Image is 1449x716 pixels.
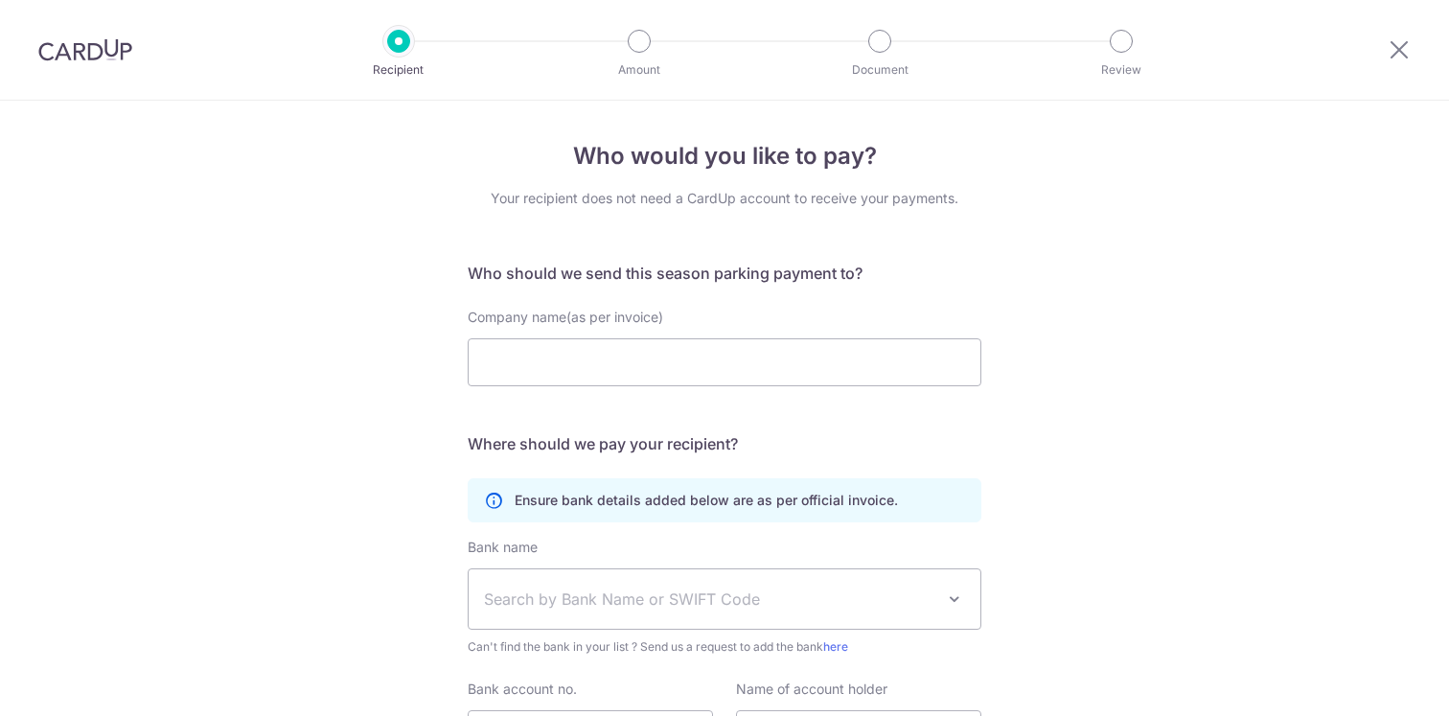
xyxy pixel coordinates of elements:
span: Company name(as per invoice) [468,309,663,325]
span: Can't find the bank in your list ? Send us a request to add the bank [468,637,981,657]
a: here [823,639,848,654]
h5: Where should we pay your recipient? [468,432,981,455]
div: Your recipient does not need a CardUp account to receive your payments. [468,189,981,208]
label: Bank name [468,538,538,557]
p: Document [809,60,951,80]
p: Review [1050,60,1192,80]
label: Bank account no. [468,680,577,699]
p: Amount [568,60,710,80]
h5: Who should we send this season parking payment to? [468,262,981,285]
p: Recipient [328,60,470,80]
h4: Who would you like to pay? [468,139,981,173]
span: Search by Bank Name or SWIFT Code [484,588,934,611]
label: Name of account holder [736,680,887,699]
img: CardUp [38,38,132,61]
p: Ensure bank details added below are as per official invoice. [515,491,898,510]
